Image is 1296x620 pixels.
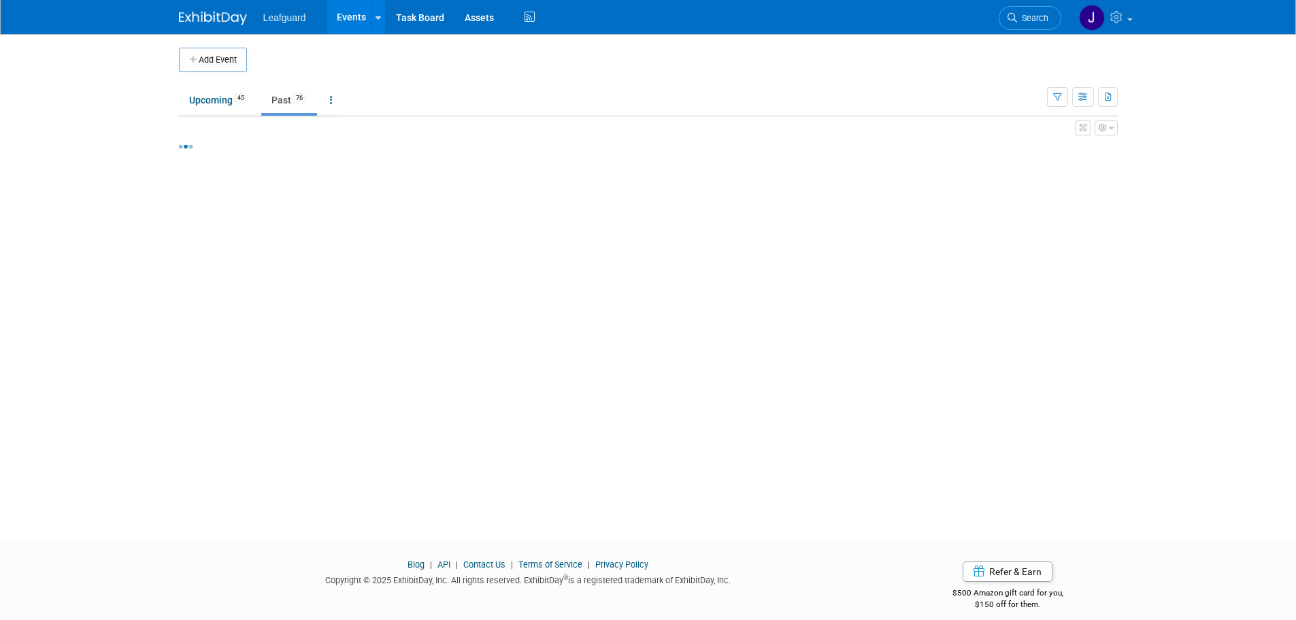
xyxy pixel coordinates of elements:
a: Search [999,6,1061,30]
a: Past76 [261,87,317,113]
span: | [452,559,461,570]
img: loading... [179,145,193,148]
a: Refer & Earn [963,561,1052,582]
button: Add Event [179,48,247,72]
div: $150 off for them. [898,599,1118,610]
span: Leafguard [263,12,306,23]
a: API [437,559,450,570]
a: Contact Us [463,559,505,570]
a: Terms of Service [518,559,582,570]
span: 76 [292,93,307,103]
div: Copyright © 2025 ExhibitDay, Inc. All rights reserved. ExhibitDay is a registered trademark of Ex... [179,571,878,587]
img: ExhibitDay [179,12,247,25]
span: | [427,559,435,570]
a: Upcoming45 [179,87,259,113]
span: 45 [233,93,248,103]
div: $500 Amazon gift card for you, [898,578,1118,610]
a: Blog [408,559,425,570]
sup: ® [563,574,568,581]
span: | [508,559,516,570]
a: Privacy Policy [595,559,648,570]
img: Jonathan Zargo [1079,5,1105,31]
span: Search [1017,13,1048,23]
span: | [584,559,593,570]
